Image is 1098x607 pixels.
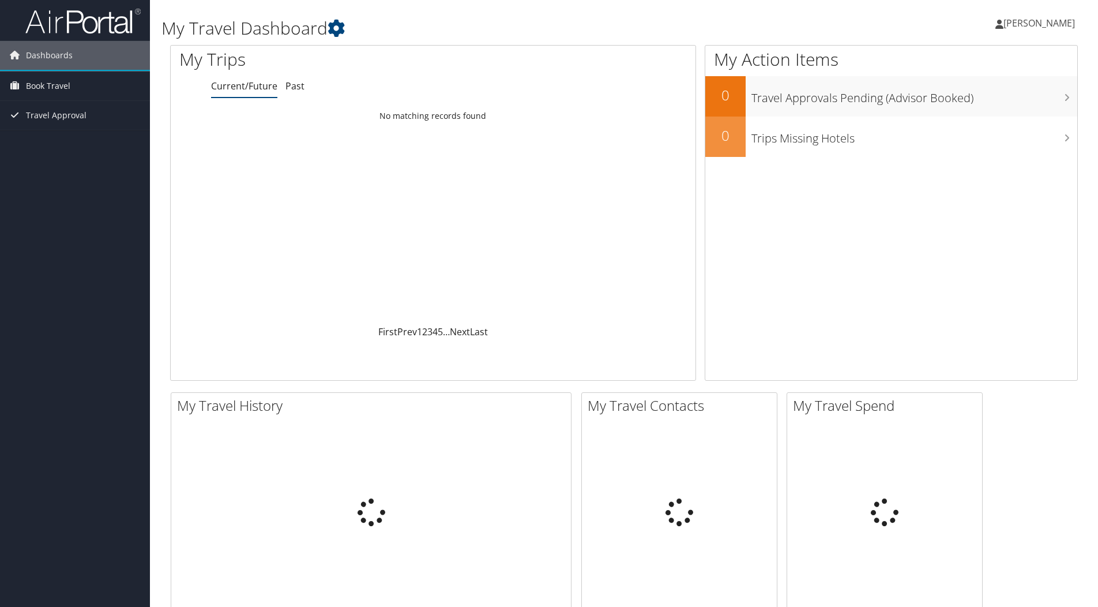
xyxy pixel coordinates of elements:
a: 0Trips Missing Hotels [705,117,1077,157]
span: Book Travel [26,72,70,100]
span: Travel Approval [26,101,87,130]
span: Dashboards [26,41,73,70]
a: 0Travel Approvals Pending (Advisor Booked) [705,76,1077,117]
h2: 0 [705,126,746,145]
a: First [378,325,397,338]
span: [PERSON_NAME] [1003,17,1075,29]
a: 2 [422,325,427,338]
h2: My Travel Spend [793,396,982,415]
a: Past [285,80,304,92]
h3: Travel Approvals Pending (Advisor Booked) [751,84,1077,106]
a: 4 [433,325,438,338]
h3: Trips Missing Hotels [751,125,1077,147]
h1: My Action Items [705,47,1077,72]
span: … [443,325,450,338]
a: [PERSON_NAME] [995,6,1086,40]
td: No matching records found [171,106,695,126]
a: 1 [417,325,422,338]
a: Last [470,325,488,338]
a: Current/Future [211,80,277,92]
h1: My Trips [179,47,468,72]
a: Next [450,325,470,338]
a: Prev [397,325,417,338]
h2: My Travel History [177,396,571,415]
h2: My Travel Contacts [588,396,777,415]
a: 3 [427,325,433,338]
h2: 0 [705,85,746,105]
h1: My Travel Dashboard [161,16,778,40]
img: airportal-logo.png [25,8,141,35]
a: 5 [438,325,443,338]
